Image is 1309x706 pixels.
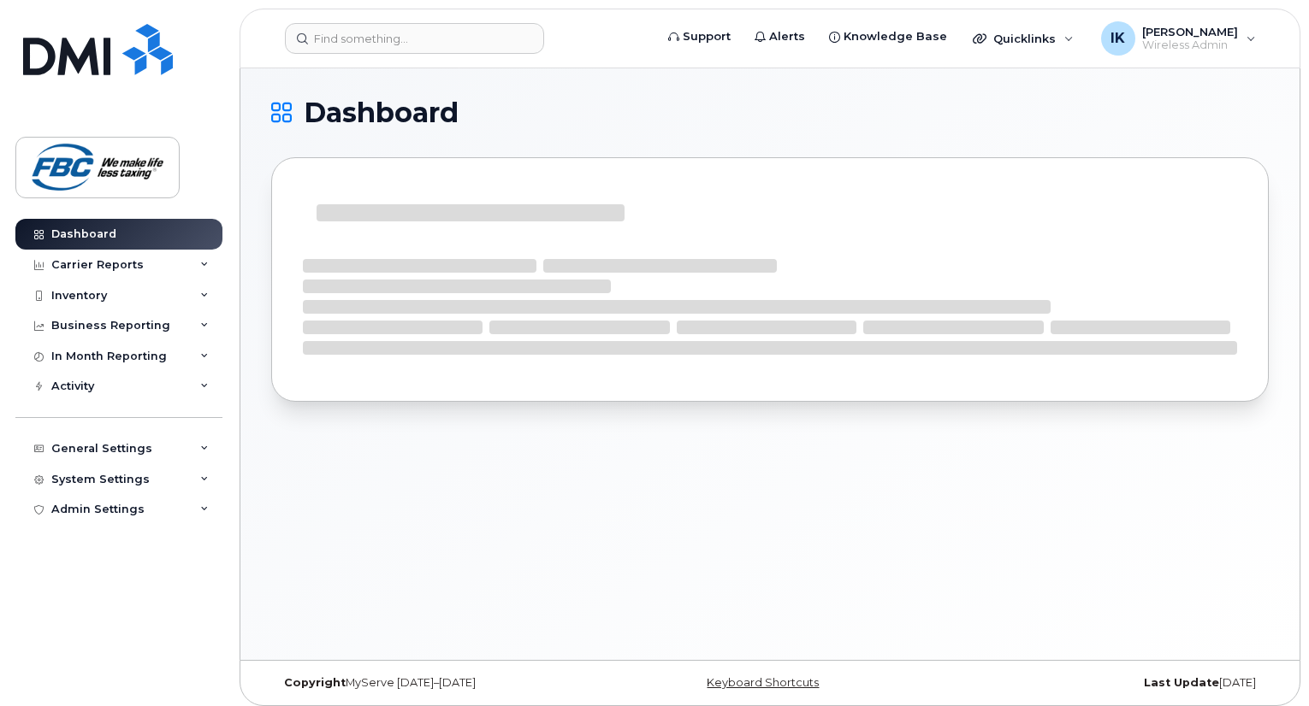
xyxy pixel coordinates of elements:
strong: Copyright [284,676,346,689]
span: Dashboard [304,100,459,126]
div: MyServe [DATE]–[DATE] [271,676,604,690]
a: Keyboard Shortcuts [707,676,819,689]
strong: Last Update [1144,676,1219,689]
div: [DATE] [936,676,1269,690]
